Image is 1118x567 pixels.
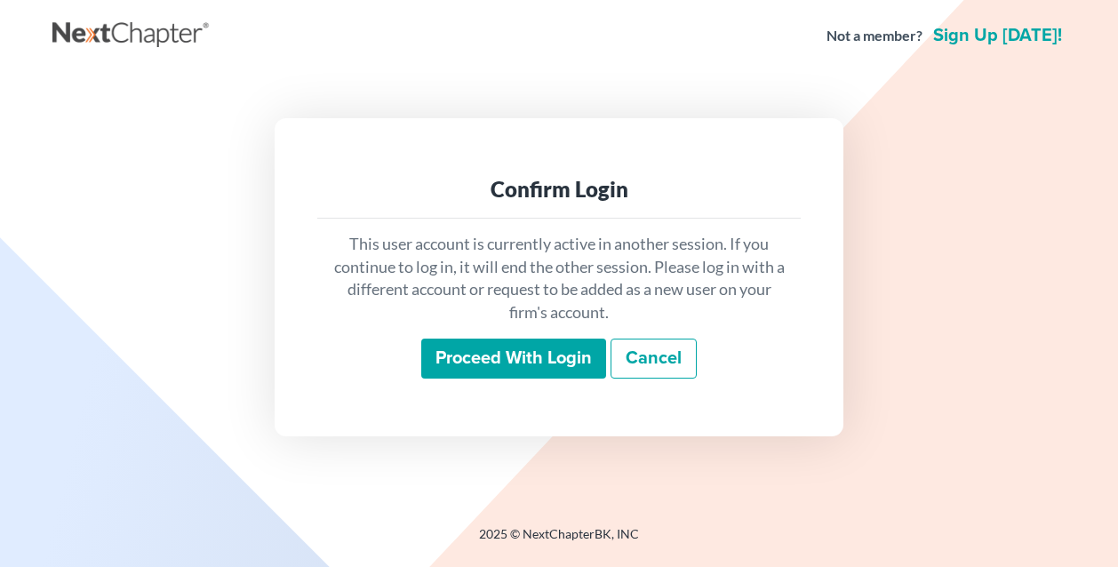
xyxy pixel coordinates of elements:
input: Proceed with login [421,339,606,379]
a: Cancel [611,339,697,379]
strong: Not a member? [827,26,922,46]
div: Confirm Login [331,175,787,204]
a: Sign up [DATE]! [930,27,1066,44]
div: 2025 © NextChapterBK, INC [52,525,1066,557]
p: This user account is currently active in another session. If you continue to log in, it will end ... [331,233,787,324]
